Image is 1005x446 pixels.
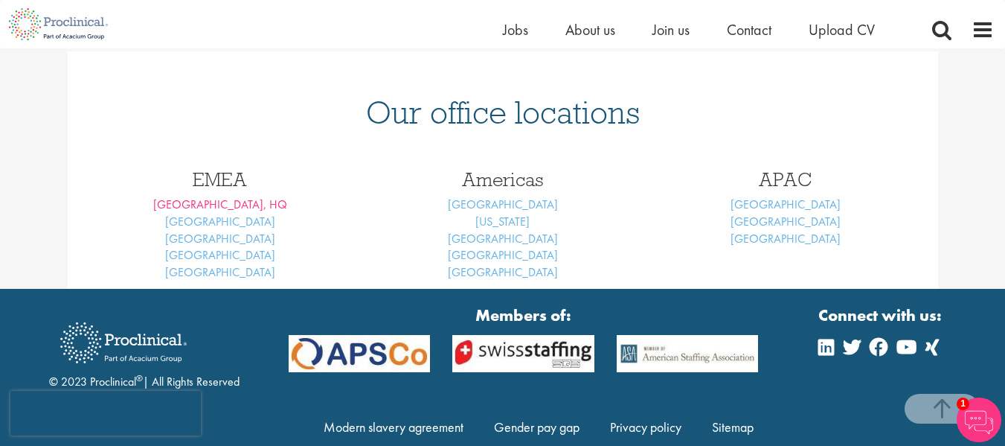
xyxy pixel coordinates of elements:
a: [US_STATE] [475,214,530,229]
a: Contact [727,20,771,39]
div: © 2023 Proclinical | All Rights Reserved [49,311,240,391]
a: Join us [652,20,690,39]
a: [GEOGRAPHIC_DATA] [165,264,275,280]
h1: Our office locations [90,96,916,129]
a: [GEOGRAPHIC_DATA] [731,231,841,246]
img: APSCo [441,335,605,372]
a: [GEOGRAPHIC_DATA] [448,264,558,280]
a: Upload CV [809,20,875,39]
a: [GEOGRAPHIC_DATA] [448,247,558,263]
a: [GEOGRAPHIC_DATA] [165,247,275,263]
img: Proclinical Recruitment [49,312,198,374]
a: [GEOGRAPHIC_DATA] [165,214,275,229]
img: APSCo [606,335,769,372]
h3: EMEA [90,170,350,189]
a: [GEOGRAPHIC_DATA] [165,231,275,246]
a: Modern slavery agreement [324,418,463,436]
a: Sitemap [712,418,754,436]
a: Gender pay gap [494,418,579,436]
strong: Members of: [289,304,758,327]
a: [GEOGRAPHIC_DATA] [731,214,841,229]
strong: Connect with us: [818,304,945,327]
a: About us [565,20,615,39]
sup: ® [136,372,143,384]
a: [GEOGRAPHIC_DATA] [448,197,558,212]
h3: Americas [373,170,633,189]
span: 1 [957,398,969,410]
iframe: reCAPTCHA [10,391,201,436]
a: [GEOGRAPHIC_DATA] [448,231,558,246]
img: APSCo [277,335,441,372]
a: Jobs [503,20,528,39]
a: Privacy policy [610,418,681,436]
a: [GEOGRAPHIC_DATA], HQ [153,197,287,212]
a: [GEOGRAPHIC_DATA] [731,197,841,212]
h3: APAC [655,170,916,189]
img: Chatbot [957,398,1001,442]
